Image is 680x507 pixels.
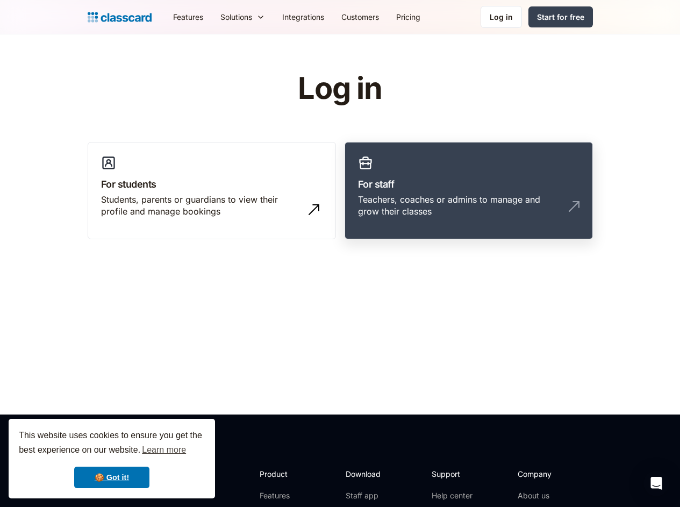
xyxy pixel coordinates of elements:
[537,11,584,23] div: Start for free
[333,5,388,29] a: Customers
[358,177,579,191] h3: For staff
[88,10,152,25] a: Logo
[518,468,589,480] h2: Company
[346,490,390,501] a: Staff app
[101,194,301,218] div: Students, parents or guardians to view their profile and manage bookings
[88,142,336,240] a: For studentsStudents, parents or guardians to view their profile and manage bookings
[481,6,522,28] a: Log in
[9,419,215,498] div: cookieconsent
[358,194,558,218] div: Teachers, coaches or admins to manage and grow their classes
[140,442,188,458] a: learn more about cookies
[490,11,513,23] div: Log in
[212,5,274,29] div: Solutions
[388,5,429,29] a: Pricing
[74,467,149,488] a: dismiss cookie message
[164,5,212,29] a: Features
[19,429,205,458] span: This website uses cookies to ensure you get the best experience on our website.
[346,468,390,480] h2: Download
[260,468,317,480] h2: Product
[432,468,475,480] h2: Support
[643,470,669,496] div: Open Intercom Messenger
[260,490,317,501] a: Features
[220,11,252,23] div: Solutions
[345,142,593,240] a: For staffTeachers, coaches or admins to manage and grow their classes
[518,490,589,501] a: About us
[101,177,323,191] h3: For students
[528,6,593,27] a: Start for free
[432,490,475,501] a: Help center
[274,5,333,29] a: Integrations
[169,72,511,105] h1: Log in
